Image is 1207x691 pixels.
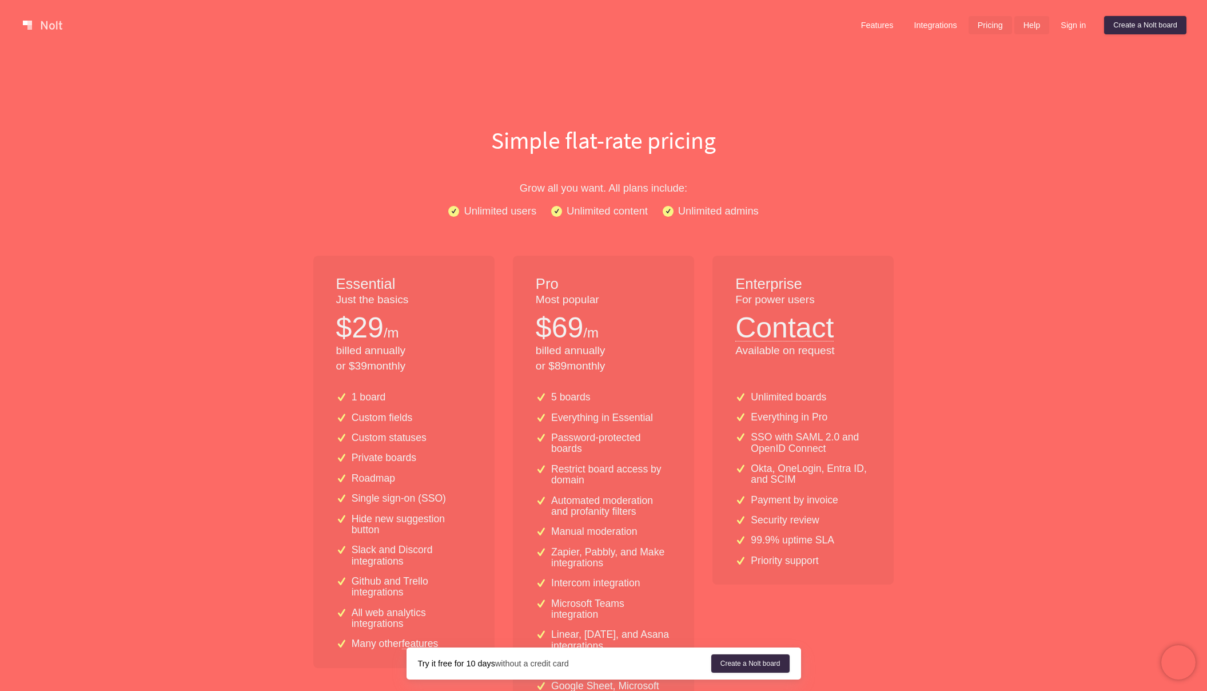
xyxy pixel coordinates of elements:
[969,16,1012,34] a: Pricing
[352,473,395,484] p: Roadmap
[1161,645,1196,680] iframe: Chatra live chat
[751,432,871,454] p: SSO with SAML 2.0 and OpenID Connect
[352,514,472,536] p: Hide new suggestion button
[551,547,671,569] p: Zapier, Pabbly, and Make integrations
[238,124,970,157] h1: Simple flat-rate pricing
[751,515,819,526] p: Security review
[352,392,386,403] p: 1 board
[567,202,648,219] p: Unlimited content
[751,535,834,546] p: 99.9% uptime SLA
[678,202,759,219] p: Unlimited admins
[536,343,671,374] p: billed annually or $ 89 monthly
[905,16,966,34] a: Integrations
[352,638,439,649] p: Many other
[551,578,640,589] p: Intercom integration
[751,463,871,486] p: Okta, OneLogin, Entra ID, and SCIM
[551,495,671,518] p: Automated moderation and profanity filters
[384,323,399,343] p: /m
[735,274,871,295] h1: Enterprise
[352,432,427,443] p: Custom statuses
[1104,16,1186,34] a: Create a Nolt board
[336,292,472,308] p: Just the basics
[551,392,590,403] p: 5 boards
[336,308,384,348] p: $ 29
[352,493,446,504] p: Single sign-on (SSO)
[852,16,903,34] a: Features
[336,274,472,295] h1: Essential
[551,464,671,486] p: Restrict board access by domain
[464,202,536,219] p: Unlimited users
[751,555,818,566] p: Priority support
[1014,16,1050,34] a: Help
[551,526,638,537] p: Manual moderation
[711,654,790,673] a: Create a Nolt board
[352,576,472,598] p: Github and Trello integrations
[238,180,970,196] p: Grow all you want. All plans include:
[751,412,827,423] p: Everything in Pro
[551,598,671,621] p: Microsoft Teams integration
[551,432,671,455] p: Password-protected boards
[352,545,472,567] p: Slack and Discord integrations
[536,292,671,308] p: Most popular
[735,308,834,341] button: Contact
[536,308,583,348] p: $ 69
[336,343,472,374] p: billed annually or $ 39 monthly
[418,658,711,669] div: without a credit card
[1051,16,1095,34] a: Sign in
[551,412,653,423] p: Everything in Essential
[352,452,416,463] p: Private boards
[418,659,495,668] strong: Try it free for 10 days
[536,274,671,295] h1: Pro
[352,607,472,630] p: All web analytics integrations
[551,629,671,652] p: Linear, [DATE], and Asana integrations
[751,495,838,506] p: Payment by invoice
[735,292,871,308] p: For power users
[402,638,439,649] a: features
[751,392,826,403] p: Unlimited boards
[352,412,413,423] p: Custom fields
[583,323,599,343] p: /m
[735,343,871,359] p: Available on request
